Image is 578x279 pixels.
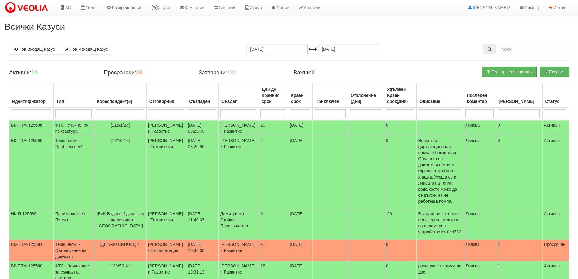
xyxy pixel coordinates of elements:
b: 24 [31,70,37,76]
span: Липсва [465,242,480,247]
th: Отговорник: No sort applied, activate to apply an ascending sort [146,83,186,108]
th: Дни до Крайния срок: No sort applied, activate to apply an ascending sort [259,83,288,108]
td: 0 [384,120,416,136]
td: [PERSON_NAME] - Технически [146,136,186,209]
b: 0 [312,70,315,76]
th: Приключен: No sort applied, activate to apply an ascending sort [313,83,348,108]
td: Активен [542,120,569,136]
th: Отклонение (дни): No sort applied, activate to apply an ascending sort [348,83,384,108]
img: VeoliaLogo.png [5,2,51,14]
h4: Затворени: [199,70,284,76]
td: Технически - Съгласуване на документ [53,240,94,261]
td: [DATE] [288,240,313,261]
div: Отклонение (дни) [350,91,383,106]
td: [PERSON_NAME] и Развитие [146,120,186,136]
td: ВК-ТПМ-125596 [9,120,54,136]
td: [PERSON_NAME] и Развитие [219,136,259,209]
b: 188 [227,70,236,76]
td: [DATE] [288,120,313,136]
td: ВК-ТПМ-125595 [9,136,54,209]
div: Статус [544,97,567,106]
div: Приключен [314,97,346,106]
span: -1 [260,242,264,247]
th: Идентификатор: No sort applied, activate to apply an ascending sort [9,83,54,108]
td: [PERSON_NAME] - Технически [146,209,186,240]
td: -29 [384,209,416,240]
span: [ДГ №30 СИНЧЕЦ 1] [100,242,140,247]
span: Липсва [465,211,480,216]
td: ВК-ТПМ-125581 [9,240,54,261]
div: Тип [55,97,93,106]
td: [DATE] [288,136,313,209]
div: Създаден [188,97,217,106]
b: 23 [136,70,142,76]
span: [129/5/114] [110,264,131,268]
span: Липсва [465,123,480,128]
td: 0 [496,120,542,136]
div: Кореспондент(и) [96,97,145,106]
td: Технически - Проблем в АС [53,136,94,209]
span: Липсва [465,138,480,143]
p: Вероятно циркулационната помпа е блокирала. Областта на двигателя е много гореща а тръбата хладка... [418,138,462,204]
td: Просрочен [542,240,569,261]
span: 29 [260,123,265,128]
td: 0 [384,136,416,209]
span: [ВиК-Водоснабдяване и канализация [GEOGRAPHIC_DATA]] [97,211,144,228]
div: Последен Коментар [465,91,494,106]
td: ИК-П-125586 [9,209,54,240]
th: Последен Коментар: No sort applied, activate to apply an ascending sort [464,83,496,108]
td: 2 [496,240,542,261]
td: [DATE] [288,209,313,240]
span: 28 [260,264,265,268]
td: Активен [542,136,569,209]
th: Статус: No sort applied, activate to apply an ascending sort [542,83,569,108]
div: [PERSON_NAME] [498,97,541,106]
td: [DATE] 11:46:07 [186,209,219,240]
span: 2 [260,138,263,143]
th: Краен срок: No sort applied, activate to apply an ascending sort [288,83,313,108]
th: Създаден: No sort applied, activate to apply an ascending sort [186,83,219,108]
td: [PERSON_NAME] - Експлоатация [146,240,186,261]
p: разделяне на имот на две [418,263,462,275]
td: [DATE] 08:29:45 [186,120,219,136]
td: Производствен - Писмо [53,209,94,240]
span: 0 [260,211,263,216]
span: [16/16/16] [111,138,130,143]
button: Експорт филтрирани [482,67,537,77]
th: Създал: No sort applied, activate to apply an ascending sort [219,83,259,108]
h4: Важни: [293,70,379,76]
h4: Просрочени: [104,70,189,76]
h4: Активни: [9,70,95,76]
h2: Всички Казуси [5,22,573,32]
button: Експорт [540,67,569,77]
div: Удължен Краен срок(Дни) [386,85,415,106]
a: Нов Входящ Казус [9,44,59,54]
p: Възражение относно некоректно отчитане на водомерно устройство № 044732 [418,211,462,235]
div: Отговорник [148,97,185,106]
td: Димитричка Стойкова - Производство [219,209,259,240]
input: Търсене по Идентификатор, Бл/Вх/Ап, Тип, Описание, Моб. Номер, Имейл, Файл, Коментар, [496,44,569,54]
span: Липсва [465,264,480,268]
div: Дни до Крайния срок [260,85,286,106]
th: Тип: No sort applied, activate to apply an ascending sort [53,83,94,108]
td: 0 [496,136,542,209]
td: Активен [542,209,569,240]
div: Краен срок [290,91,311,106]
th: Кореспондент(и): No sort applied, activate to apply an ascending sort [94,83,146,108]
div: Описание [418,97,462,106]
th: Брой Файлове: No sort applied, activate to apply an ascending sort [496,83,542,108]
div: Създал [220,97,257,106]
th: Описание: No sort applied, activate to apply an ascending sort [417,83,464,108]
td: [PERSON_NAME] и Развитие [219,120,259,136]
td: ФТС - Уточнения по фактура [53,120,94,136]
td: 1 [496,209,542,240]
td: [DATE] 10:36:06 [186,240,219,261]
td: 0 [384,240,416,261]
th: Удължен Краен срок(Дни): No sort applied, activate to apply an ascending sort [384,83,416,108]
span: [116/1/24] [111,123,130,128]
a: Нов Изходящ Казус [60,44,112,54]
div: Идентификатор [11,97,52,106]
td: [DATE] 08:26:55 [186,136,219,209]
td: [PERSON_NAME] и Развитие [219,240,259,261]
